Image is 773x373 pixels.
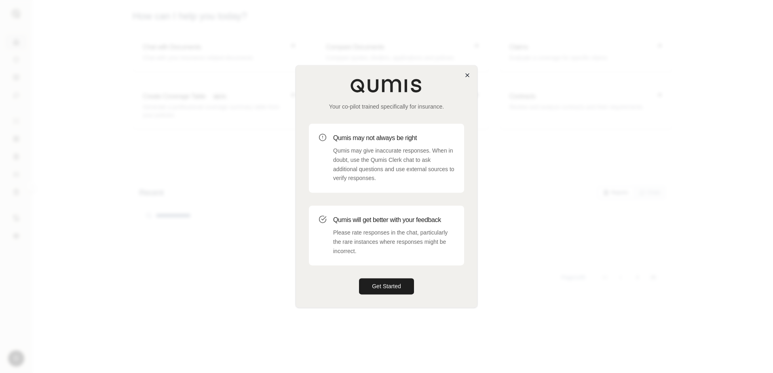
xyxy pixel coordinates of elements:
h3: Qumis may not always be right [333,133,454,143]
button: Get Started [359,279,414,295]
p: Qumis may give inaccurate responses. When in doubt, use the Qumis Clerk chat to ask additional qu... [333,146,454,183]
img: Qumis Logo [350,78,423,93]
p: Please rate responses in the chat, particularly the rare instances where responses might be incor... [333,228,454,256]
h3: Qumis will get better with your feedback [333,215,454,225]
p: Your co-pilot trained specifically for insurance. [309,103,464,111]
